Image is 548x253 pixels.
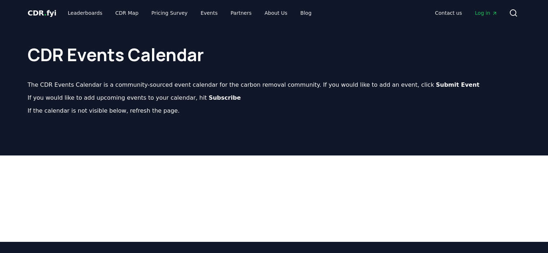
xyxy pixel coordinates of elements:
[259,6,293,19] a: About Us
[62,6,108,19] a: Leaderboards
[28,9,57,17] span: CDR fyi
[295,6,317,19] a: Blog
[209,94,241,101] b: Subscribe
[28,32,521,63] h1: CDR Events Calendar
[28,94,521,102] p: If you would like to add upcoming events to your calendar, hit
[44,9,46,17] span: .
[195,6,223,19] a: Events
[429,6,468,19] a: Contact us
[62,6,317,19] nav: Main
[436,81,480,88] b: Submit Event
[469,6,503,19] a: Log in
[28,107,521,115] p: If the calendar is not visible below, refresh the page.
[28,8,57,18] a: CDR.fyi
[225,6,257,19] a: Partners
[28,81,521,89] p: The CDR Events Calendar is a community-sourced event calendar for the carbon removal community. I...
[146,6,193,19] a: Pricing Survey
[429,6,503,19] nav: Main
[475,9,497,17] span: Log in
[110,6,144,19] a: CDR Map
